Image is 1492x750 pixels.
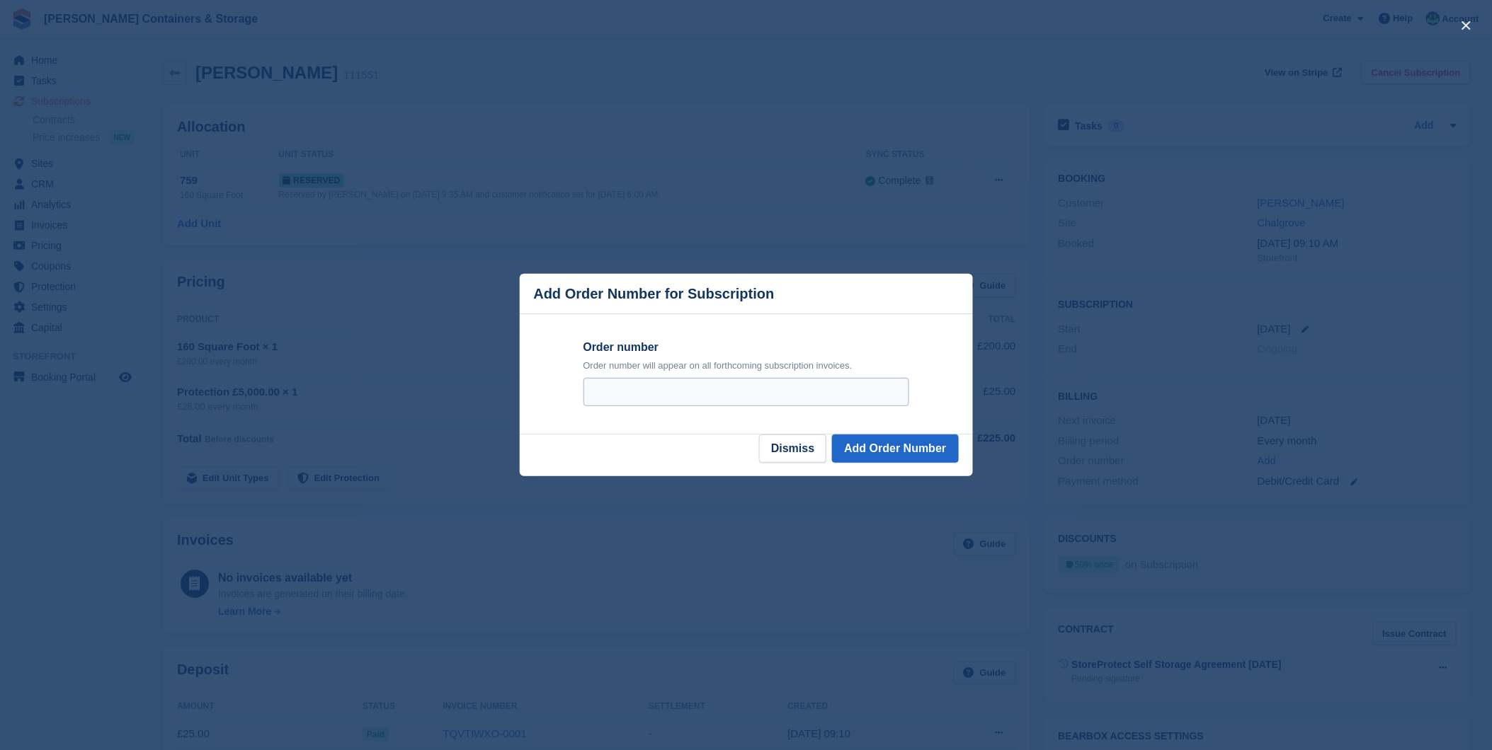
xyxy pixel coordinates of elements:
label: Order number [583,339,909,356]
p: Order number will appear on all forthcoming subscription invoices. [583,359,909,373]
button: Dismiss [759,434,826,463]
button: close [1455,14,1478,37]
button: Add Order Number [832,434,958,463]
p: Add Order Number for Subscription [534,286,775,302]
